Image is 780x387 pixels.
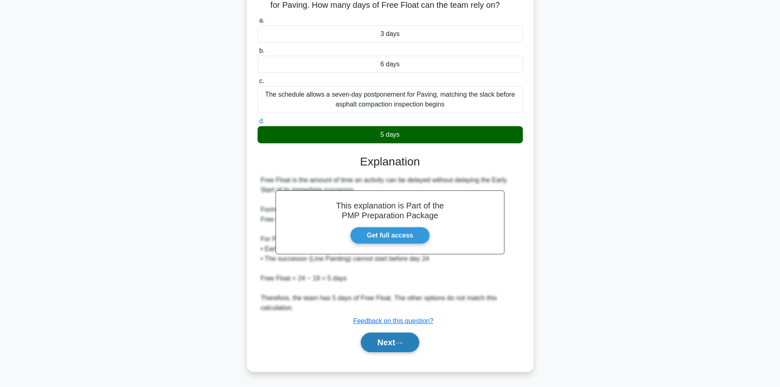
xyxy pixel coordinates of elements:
div: The schedule allows a seven-day postponement for Paving, matching the slack before asphalt compac... [258,86,523,113]
button: Next [361,333,419,352]
div: 3 days [258,25,523,43]
span: c. [259,77,264,84]
span: d. [259,118,265,124]
span: b. [259,47,265,54]
div: 5 days [258,126,523,143]
div: Free Float is the amount of time an activity can be delayed without delaying the Early Start of i... [261,175,520,313]
a: Get full access [350,227,430,244]
span: a. [259,17,265,24]
h3: Explanation [262,155,518,169]
div: 6 days [258,56,523,73]
a: Feedback on this question? [353,317,434,324]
